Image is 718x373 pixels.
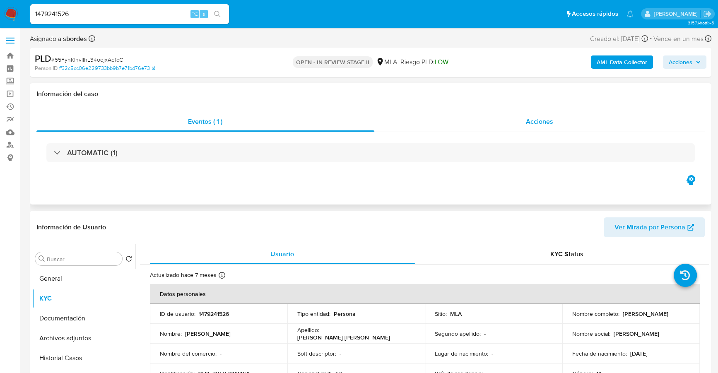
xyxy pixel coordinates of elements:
p: ID de usuario : [160,310,195,318]
p: [PERSON_NAME] [614,330,659,337]
p: Persona [334,310,356,318]
p: Nombre : [160,330,182,337]
p: [PERSON_NAME] [623,310,668,318]
button: search-icon [209,8,226,20]
p: - [220,350,222,357]
span: Eventos ( 1 ) [188,117,222,126]
button: Ver Mirada por Persona [604,217,705,237]
p: - [484,330,486,337]
p: [PERSON_NAME] [185,330,231,337]
p: - [492,350,493,357]
p: Nombre social : [572,330,610,337]
a: ff32c5cc06e229733bb9b7e71bd76e73 [59,65,155,72]
span: Ver Mirada por Persona [614,217,685,237]
h1: Información de Usuario [36,223,106,231]
span: LOW [435,57,448,67]
span: - [650,33,652,44]
span: # 55FynKlhvlIhL34oojxAdfcC [51,55,123,64]
div: Creado el: [DATE] [590,33,648,44]
span: s [202,10,205,18]
th: Datos personales [150,284,700,304]
button: AML Data Collector [591,55,653,69]
p: Fecha de nacimiento : [572,350,627,357]
p: Lugar de nacimiento : [435,350,488,357]
button: Acciones [663,55,706,69]
p: Nombre del comercio : [160,350,217,357]
b: sbordes [61,34,87,43]
button: General [32,269,135,289]
button: Archivos adjuntos [32,328,135,348]
p: 1479241526 [199,310,229,318]
p: Nombre completo : [572,310,619,318]
b: Person ID [35,65,58,72]
p: Segundo apellido : [435,330,481,337]
span: Acciones [526,117,553,126]
p: Tipo entidad : [297,310,330,318]
button: Historial Casos [32,348,135,368]
span: Usuario [270,249,294,259]
span: Vence en un mes [653,34,704,43]
button: Volver al orden por defecto [125,255,132,265]
p: - [340,350,341,357]
p: Soft descriptor : [297,350,336,357]
p: [DATE] [630,350,648,357]
h1: Información del caso [36,90,705,98]
h3: AUTOMATIC (1) [67,148,118,157]
input: Buscar usuario o caso... [30,9,229,19]
div: MLA [376,58,397,67]
p: Actualizado hace 7 meses [150,271,217,279]
button: KYC [32,289,135,308]
div: AUTOMATIC (1) [46,143,695,162]
p: Apellido : [297,326,319,334]
p: Sitio : [435,310,447,318]
button: Buscar [39,255,45,262]
p: [PERSON_NAME] [PERSON_NAME] [297,334,390,341]
p: stefania.bordes@mercadolibre.com [653,10,700,18]
span: Riesgo PLD: [400,58,448,67]
button: Documentación [32,308,135,328]
span: Accesos rápidos [572,10,618,18]
b: PLD [35,52,51,65]
p: OPEN - IN REVIEW STAGE II [293,56,373,68]
input: Buscar [47,255,119,263]
a: Notificaciones [626,10,634,17]
p: MLA [450,310,462,318]
b: AML Data Collector [597,55,647,69]
span: ⌥ [191,10,198,18]
span: KYC Status [550,249,583,259]
span: Asignado a [30,34,87,43]
span: Acciones [669,55,692,69]
a: Salir [703,10,712,18]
